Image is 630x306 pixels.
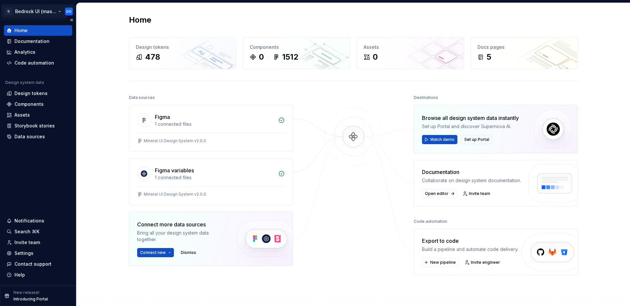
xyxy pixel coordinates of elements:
span: Set up Portal [464,137,489,142]
div: Home [14,27,28,34]
div: 478 [145,52,160,62]
a: Analytics [4,47,72,57]
button: Collapse sidebar [67,15,76,25]
div: Docs pages [477,44,571,50]
div: Collaborate on design system documentation. [422,177,521,184]
span: Watch demo [430,137,454,142]
span: Dismiss [181,250,196,255]
a: Figma1 connected filesMineral UI Design System v2.0.0 [129,105,293,152]
button: Notifications [4,216,72,226]
div: Documentation [422,168,521,176]
div: Components [14,101,44,107]
div: Build a pipeline and automate code delivery. [422,246,518,253]
div: D [5,8,12,15]
div: Bedrock UI (master) [15,8,57,15]
span: New pipeline [430,260,456,265]
a: Components [4,99,72,109]
div: Analytics [14,49,35,55]
p: New release! [13,290,39,295]
div: Documentation [14,38,50,45]
a: Code automation [4,58,72,68]
div: Assets [14,112,30,118]
div: Design tokens [136,44,229,50]
a: Documentation [4,36,72,47]
div: Assets [364,44,457,50]
a: Invite team [4,237,72,248]
div: Help [14,272,25,278]
a: Open editor [422,189,457,198]
div: 1512 [282,52,298,62]
a: Design tokens478 [129,37,236,69]
div: Mineral UI Design System v2.0.0 [144,138,206,143]
div: Design system data [5,80,44,85]
a: Docs pages5 [471,37,578,69]
a: Assets [4,110,72,120]
span: Invite engineer [471,260,500,265]
div: Settings [14,250,33,257]
div: 5 [487,52,491,62]
a: Invite team [461,189,493,198]
h2: Home [129,15,151,25]
div: Design tokens [14,90,48,97]
div: Invite team [14,239,40,246]
div: Figma variables [155,166,194,174]
div: Storybook stories [14,123,55,129]
button: Help [4,270,72,280]
button: Contact support [4,259,72,269]
div: 0 [259,52,264,62]
div: Code automation [414,217,447,226]
div: 1 connected files [155,174,274,181]
div: 1 connected files [155,121,274,127]
div: 0 [373,52,378,62]
button: Search ⌘K [4,226,72,237]
a: Assets0 [357,37,464,69]
div: Mineral UI Design System v2.0.0 [144,192,206,197]
span: Invite team [469,191,490,196]
button: Watch demo [422,135,457,144]
div: DG [66,9,72,14]
div: Set up Portal and discover Supernova AI. [422,123,519,130]
a: Design tokens [4,88,72,99]
div: Contact support [14,261,52,267]
a: Storybook stories [4,121,72,131]
div: Figma [155,113,170,121]
span: Open editor [425,191,449,196]
button: DBedrock UI (master)DG [1,4,75,18]
div: Notifications [14,218,44,224]
button: Dismiss [178,248,199,257]
span: Connect new [140,250,166,255]
a: Figma variables1 connected filesMineral UI Design System v2.0.0 [129,158,293,205]
div: Data sources [14,133,45,140]
a: Settings [4,248,72,258]
button: Connect new [137,248,174,257]
div: Bring all your design system data together. [137,230,226,243]
div: Destinations [414,93,438,102]
a: Invite engineer [463,258,503,267]
a: Home [4,25,72,36]
div: Export to code [422,237,518,245]
div: Components [250,44,343,50]
a: Components01512 [243,37,350,69]
div: Data sources [129,93,155,102]
div: Browse all design system data instantly [422,114,519,122]
button: Set up Portal [461,135,492,144]
button: New pipeline [422,258,459,267]
div: Search ⌘K [14,228,39,235]
a: Data sources [4,131,72,142]
div: Connect more data sources [137,220,226,228]
p: Introducing Portal [13,296,48,302]
div: Code automation [14,60,54,66]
